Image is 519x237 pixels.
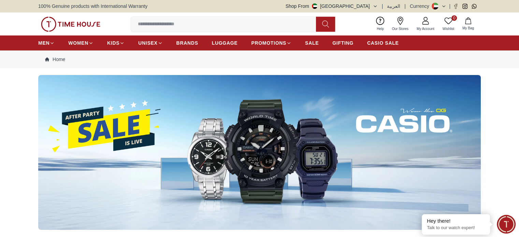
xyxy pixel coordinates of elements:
span: | [449,3,450,10]
span: CASIO SALE [367,40,399,46]
span: SALE [305,40,319,46]
button: العربية [387,3,400,10]
a: Whatsapp [472,4,477,9]
a: PROMOTIONS [251,37,291,49]
span: My Bag [460,26,477,31]
button: My Bag [458,16,478,32]
span: GIFTING [332,40,354,46]
span: LUGGAGE [212,40,238,46]
a: Instagram [462,4,467,9]
a: Facebook [453,4,458,9]
span: Help [374,26,387,31]
a: SALE [305,37,319,49]
span: Our Stores [389,26,411,31]
a: LUGGAGE [212,37,238,49]
a: UNISEX [138,37,162,49]
a: Our Stores [388,15,413,33]
span: KIDS [107,40,119,46]
span: MEN [38,40,49,46]
a: CASIO SALE [367,37,399,49]
img: ... [38,75,481,230]
a: BRANDS [176,37,198,49]
span: WOMEN [68,40,88,46]
button: Shop From[GEOGRAPHIC_DATA] [286,3,378,10]
span: | [382,3,383,10]
span: Wishlist [440,26,457,31]
a: Help [373,15,388,33]
p: Talk to our watch expert! [427,225,485,231]
img: ... [41,17,100,32]
span: 100% Genuine products with International Warranty [38,3,147,10]
nav: Breadcrumb [38,50,481,68]
span: 0 [451,15,457,21]
div: Currency [410,3,432,10]
a: KIDS [107,37,125,49]
a: WOMEN [68,37,93,49]
a: GIFTING [332,37,354,49]
span: UNISEX [138,40,157,46]
a: 0Wishlist [438,15,458,33]
span: | [404,3,406,10]
span: BRANDS [176,40,198,46]
div: Hey there! [427,218,485,224]
span: PROMOTIONS [251,40,286,46]
div: Chat Widget [497,215,516,234]
a: Home [45,56,65,63]
span: My Account [414,26,437,31]
a: MEN [38,37,55,49]
img: United Arab Emirates [312,3,317,9]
